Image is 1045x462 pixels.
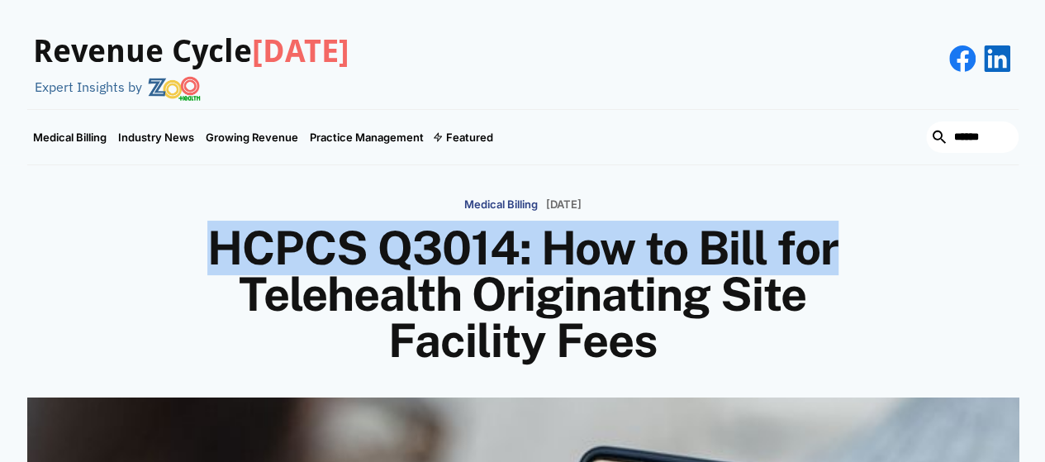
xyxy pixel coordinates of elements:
p: Medical Billing [464,198,538,212]
a: Practice Management [304,110,430,164]
span: [DATE] [252,33,349,69]
a: Industry News [112,110,200,164]
a: Revenue Cycle[DATE]Expert Insights by [27,17,349,101]
div: Featured [446,131,493,144]
a: Medical Billing [27,110,112,164]
a: Medical Billing [464,190,538,217]
div: Expert Insights by [35,79,142,95]
h3: Revenue Cycle [33,33,349,71]
p: [DATE] [546,198,582,212]
h1: HCPCS Q3014: How to Bill for Telehealth Originating Site Facility Fees [201,225,845,364]
a: Growing Revenue [200,110,304,164]
div: Featured [430,110,499,164]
